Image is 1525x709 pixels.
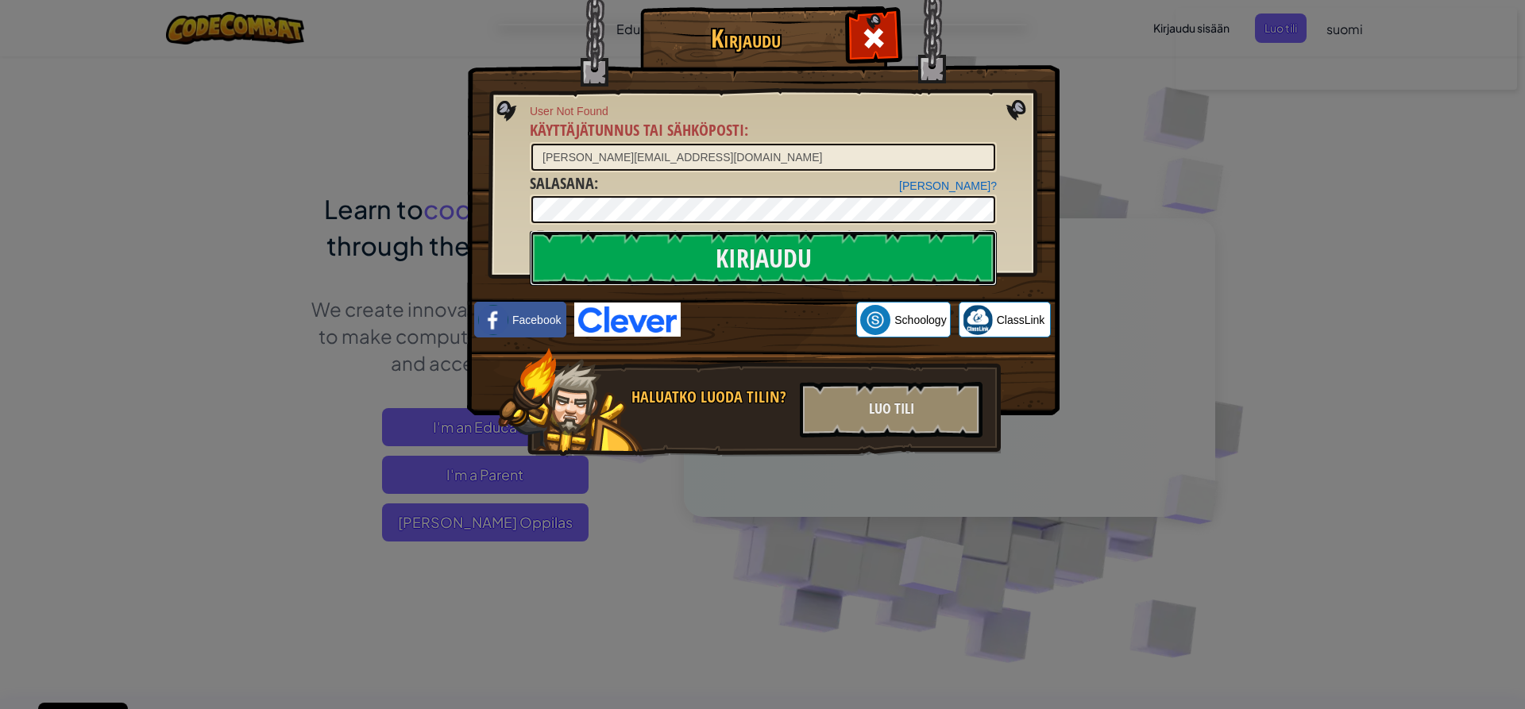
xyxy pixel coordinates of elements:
a: [PERSON_NAME]? [899,179,997,192]
img: facebook_small.png [478,305,508,335]
span: Käyttäjätunnus tai sähköposti [530,119,744,141]
img: classlink-logo-small.png [963,305,993,335]
div: Haluatko luoda tilin? [631,386,790,409]
div: Luo Tili [800,382,983,437]
span: ClassLink [997,312,1045,328]
img: clever-logo-blue.png [574,302,681,337]
h1: Kirjaudu [644,25,847,52]
label: : [530,119,748,142]
span: User Not Found [530,103,997,119]
iframe: Kirjaudu Google-tilillä -painike [681,302,856,337]
label: : [530,172,598,195]
img: schoology.png [860,305,890,335]
span: Facebook [512,312,561,328]
span: Salasana [530,172,594,194]
span: Schoology [894,312,946,328]
input: Kirjaudu [530,230,997,286]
